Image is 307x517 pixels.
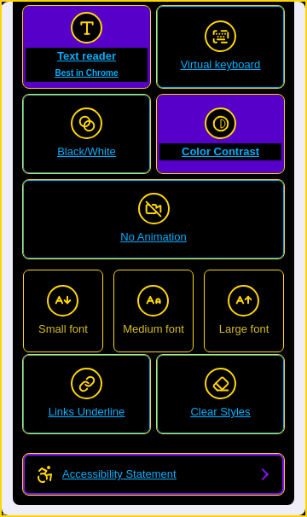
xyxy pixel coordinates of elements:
[26,321,101,338] span: Small font
[116,321,191,338] span: Medium font
[159,404,281,421] span: Clear Styles
[23,180,284,258] a: No Animation
[23,265,284,348] ul: Font Size
[2,2,305,515] div: pluro accessibility toolbar
[157,6,284,88] a: Virtual keyboard
[26,65,148,82] span: Best in Chrome
[206,321,281,338] span: Large font
[159,143,281,160] span: Color Contrast
[26,48,148,82] span: Text reader
[23,95,150,173] a: Black/White
[157,95,284,173] a: Color Contrast
[62,466,177,483] span: Accessibility Statement
[23,270,103,352] label: Small font
[159,56,281,73] span: Virtual keyboard
[26,229,281,246] span: No Animation
[26,143,148,160] span: Black/White
[157,355,284,433] a: Clear Styles
[23,6,150,88] a: Text readerBest in Chrome
[204,270,284,352] label: Large font
[23,355,150,433] a: Links Underline
[113,270,194,352] label: Medium font
[26,404,148,421] span: Links Underline
[23,454,284,495] a: Accessibility Statement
